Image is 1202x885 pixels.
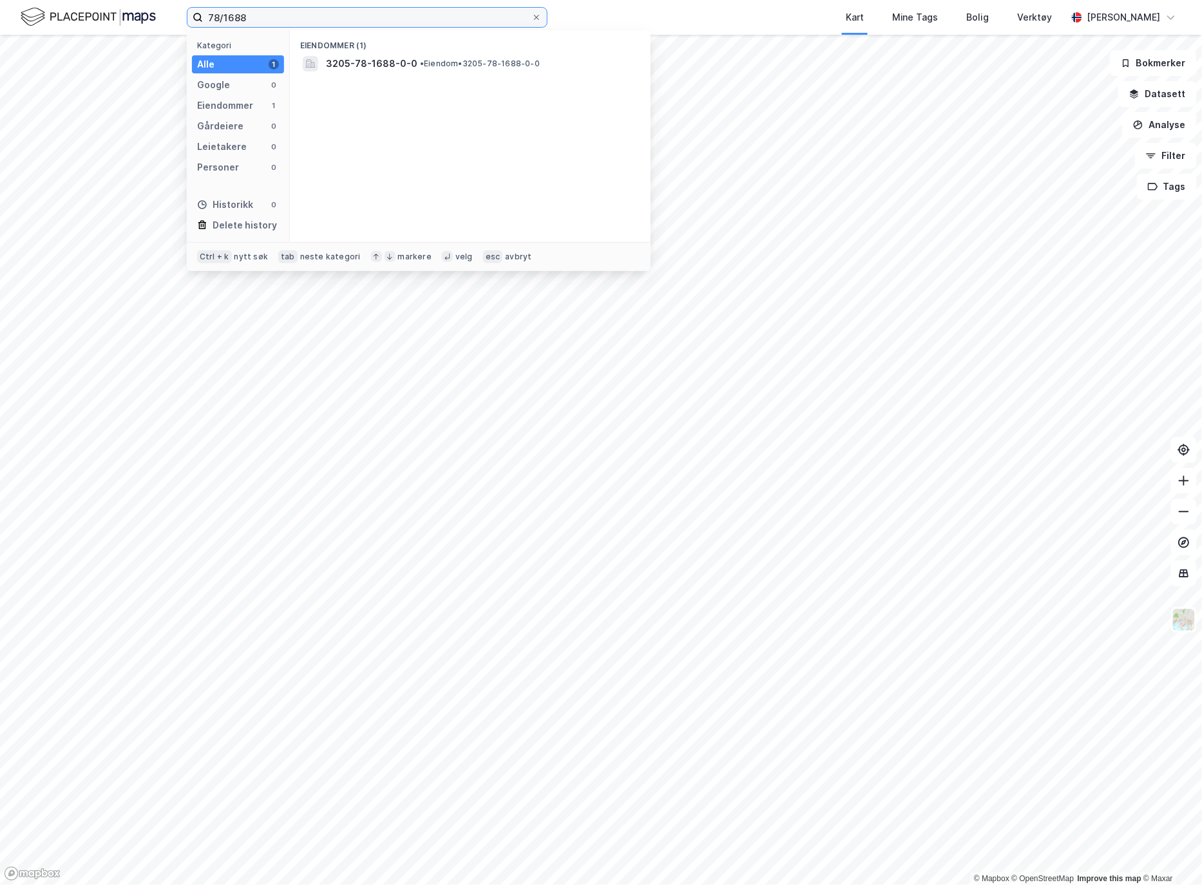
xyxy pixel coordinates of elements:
div: Alle [197,57,215,72]
div: Gårdeiere [197,118,243,134]
iframe: Chat Widget [1138,823,1202,885]
span: • [420,59,424,68]
div: Leietakere [197,139,247,154]
div: tab [278,250,298,263]
div: Eiendommer (1) [290,30,651,53]
div: Mine Tags [892,10,939,25]
div: Verktøy [1018,10,1053,25]
img: Z [1172,608,1196,632]
div: 1 [269,100,279,111]
div: Google [197,77,230,93]
div: Delete history [213,218,277,233]
div: velg [455,252,473,262]
div: neste kategori [300,252,361,262]
div: 1 [269,59,279,70]
div: Kategori [197,41,284,50]
div: 0 [269,162,279,172]
input: Søk på adresse, matrikkel, gårdeiere, leietakere eller personer [203,8,531,27]
div: avbryt [505,252,531,262]
button: Filter [1135,143,1197,169]
span: Eiendom • 3205-78-1688-0-0 [420,59,540,69]
a: Mapbox [974,874,1009,883]
button: Tags [1137,174,1197,200]
a: Mapbox homepage [4,866,61,881]
div: Personer [197,160,239,175]
button: Analyse [1122,112,1197,138]
div: 0 [269,80,279,90]
div: 0 [269,121,279,131]
div: Eiendommer [197,98,253,113]
div: Ctrl + k [197,250,232,263]
div: nytt søk [234,252,269,262]
div: esc [483,250,503,263]
div: markere [398,252,432,262]
div: Historikk [197,197,253,212]
div: Kart [846,10,864,25]
button: Datasett [1118,81,1197,107]
div: 0 [269,142,279,152]
button: Bokmerker [1110,50,1197,76]
span: 3205-78-1688-0-0 [326,56,417,71]
div: Bolig [967,10,989,25]
a: Improve this map [1078,874,1141,883]
a: OpenStreetMap [1012,874,1074,883]
div: 0 [269,200,279,210]
div: [PERSON_NAME] [1087,10,1161,25]
img: logo.f888ab2527a4732fd821a326f86c7f29.svg [21,6,156,28]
